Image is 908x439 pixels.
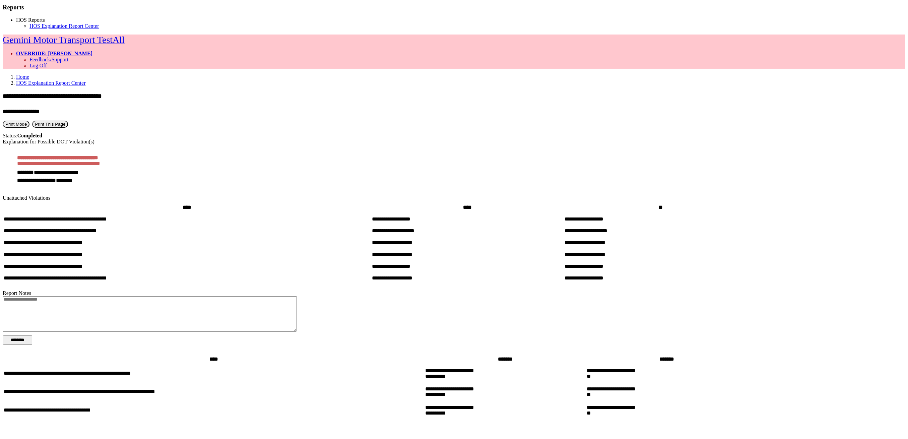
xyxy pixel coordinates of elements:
div: Explanation for Possible DOT Violation(s) [3,139,905,145]
strong: Completed [17,133,43,138]
a: HOS Explanation Report Center [29,23,99,29]
a: Home [16,74,29,80]
div: Status: [3,133,905,139]
a: HOS Reports [16,17,45,23]
button: Print Mode [3,121,29,128]
button: Change Filter Options [3,335,32,345]
a: OVERRIDE: [PERSON_NAME] [16,51,92,56]
a: HOS Explanation Report Center [16,80,86,86]
button: Print This Page [32,121,68,128]
div: Report Notes [3,290,905,296]
a: Feedback/Support [29,57,68,62]
a: Log Off [29,63,47,68]
div: Unattached Violations [3,195,905,201]
a: Gemini Motor Transport TestAll [3,35,125,45]
h3: Reports [3,4,905,11]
